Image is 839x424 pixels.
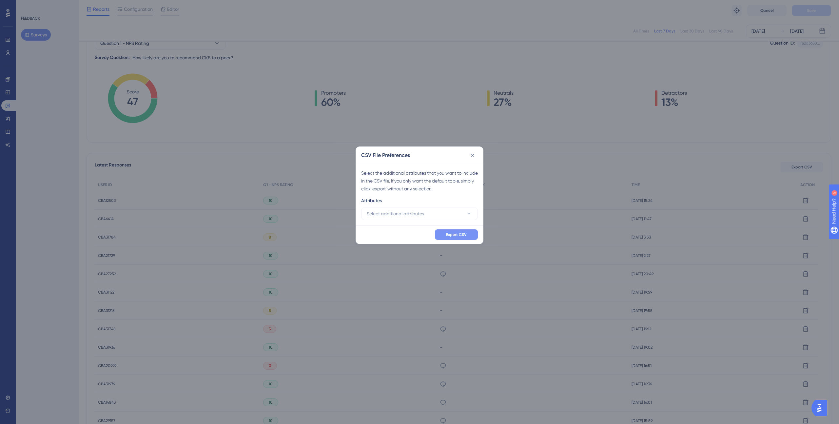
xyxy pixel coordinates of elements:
[361,169,478,193] div: Select the additional attributes that you want to include in the CSV file. If you only want the d...
[446,232,467,237] span: Export CSV
[811,398,831,418] iframe: UserGuiding AI Assistant Launcher
[46,3,48,9] div: 5
[361,197,382,204] span: Attributes
[15,2,41,10] span: Need Help?
[367,210,424,218] span: Select additional attributes
[361,151,410,159] h2: CSV File Preferences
